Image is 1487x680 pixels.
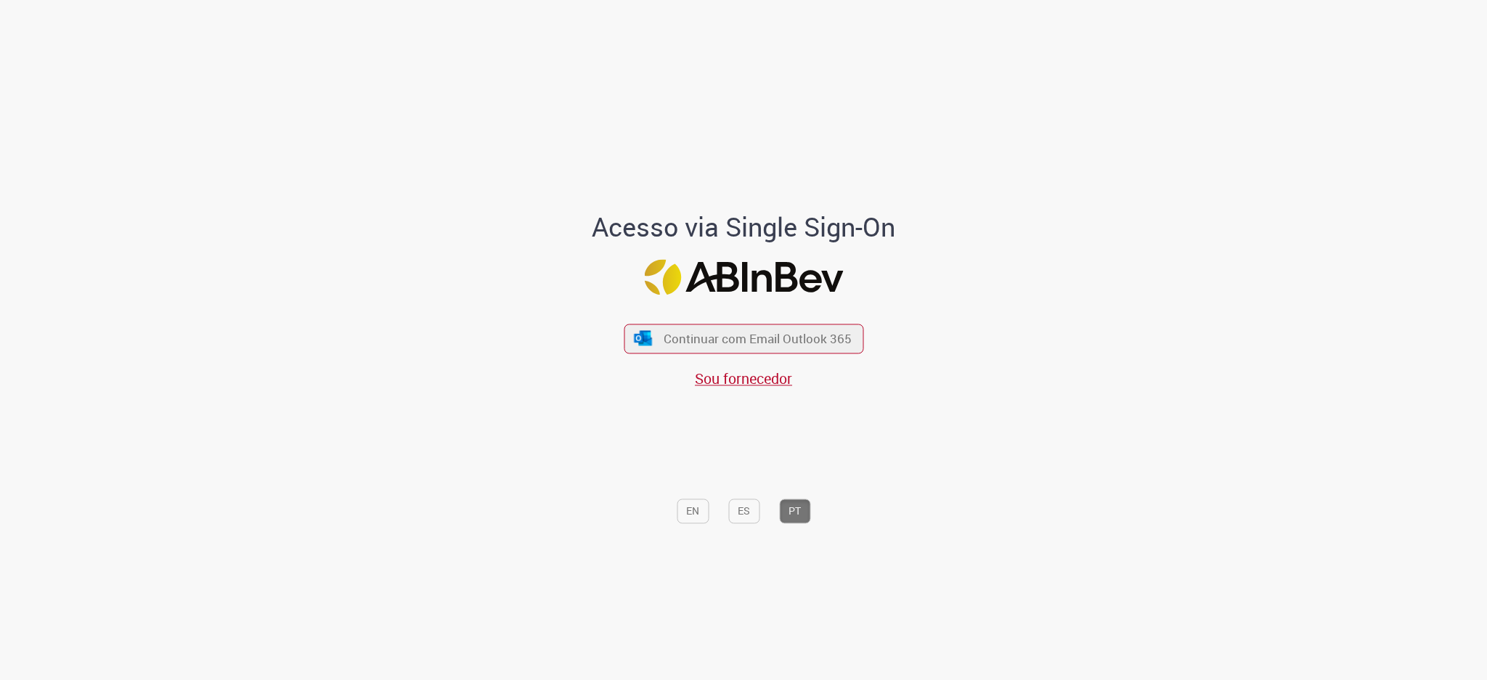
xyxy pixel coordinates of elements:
button: ES [728,499,759,524]
h1: Acesso via Single Sign-On [542,213,945,242]
a: Sou fornecedor [695,369,792,388]
button: PT [779,499,810,524]
img: ícone Azure/Microsoft 360 [633,331,653,346]
button: ícone Azure/Microsoft 360 Continuar com Email Outlook 365 [624,324,863,353]
img: Logo ABInBev [644,259,843,295]
span: Continuar com Email Outlook 365 [664,330,852,347]
button: EN [677,499,709,524]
